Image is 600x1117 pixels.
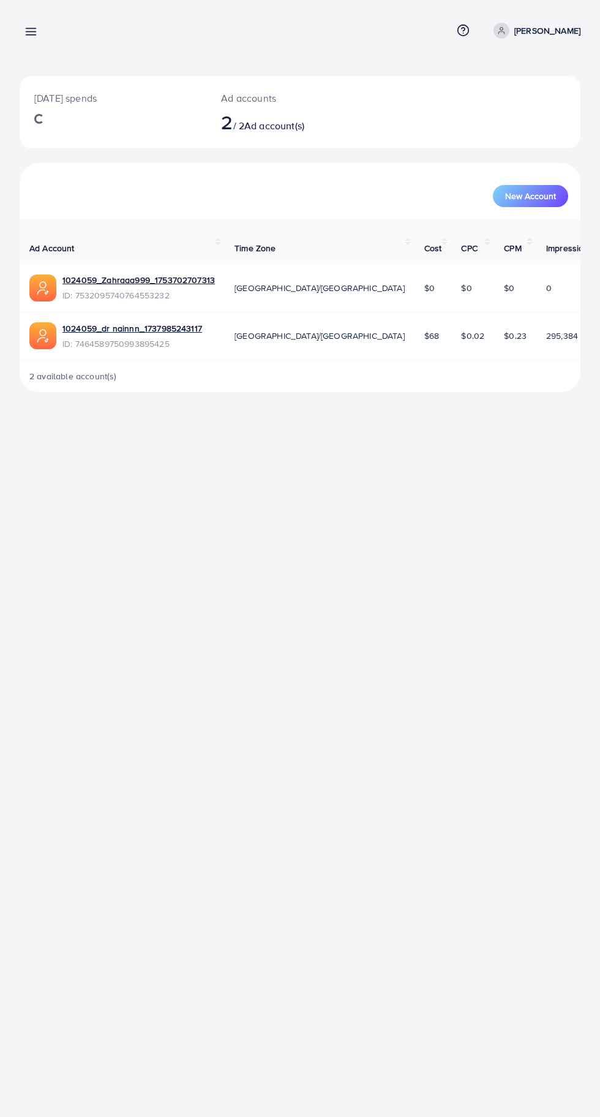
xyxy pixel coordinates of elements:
span: $0 [461,282,471,294]
span: Cost [424,242,442,254]
button: New Account [493,185,568,207]
span: Ad account(s) [244,119,304,132]
span: [GEOGRAPHIC_DATA]/[GEOGRAPHIC_DATA] [234,330,405,342]
span: Impression [546,242,589,254]
a: 1024059_dr nainnn_1737985243117 [62,322,202,335]
span: ID: 7532095740764553232 [62,289,215,301]
span: CPM [504,242,521,254]
img: ic-ads-acc.e4c84228.svg [29,275,56,301]
p: [PERSON_NAME] [514,23,580,38]
span: $0 [504,282,514,294]
span: ID: 7464589750993895425 [62,338,202,350]
span: $0 [424,282,435,294]
img: ic-ads-acc.e4c84228.svg [29,322,56,349]
p: Ad accounts [221,91,332,105]
span: New Account [505,192,556,200]
span: $68 [424,330,439,342]
h2: / 2 [221,110,332,134]
span: 0 [546,282,552,294]
a: 1024059_Zahraaa999_1753702707313 [62,274,215,286]
span: Time Zone [234,242,276,254]
span: $0.23 [504,330,527,342]
span: CPC [461,242,477,254]
span: 295,384 [546,330,578,342]
span: $0.02 [461,330,484,342]
p: [DATE] spends [34,91,192,105]
span: 2 available account(s) [29,370,117,382]
span: Ad Account [29,242,75,254]
a: [PERSON_NAME] [489,23,580,39]
span: [GEOGRAPHIC_DATA]/[GEOGRAPHIC_DATA] [234,282,405,294]
span: 2 [221,108,233,136]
